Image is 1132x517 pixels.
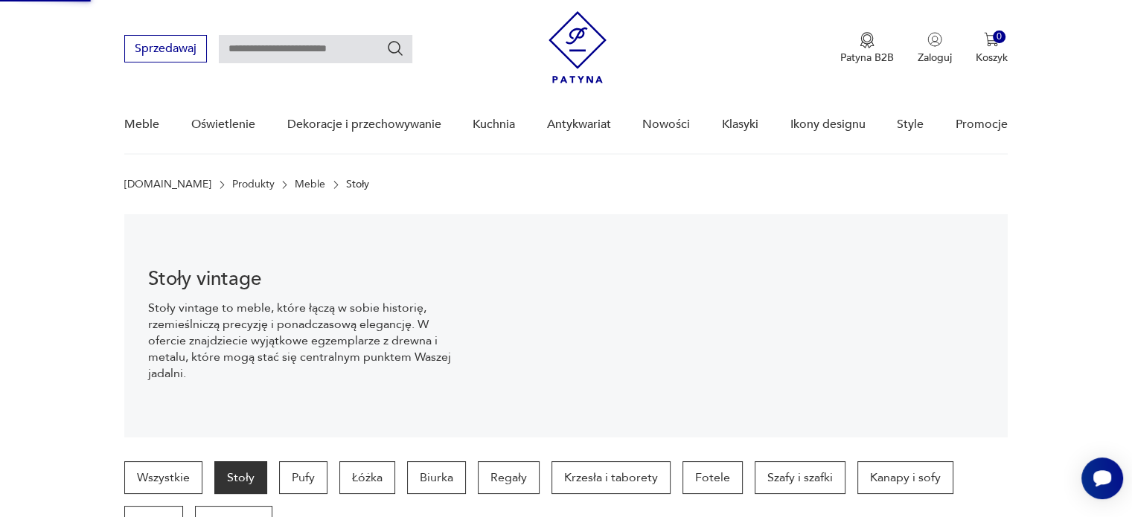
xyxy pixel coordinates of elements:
p: Zaloguj [918,51,952,65]
a: Meble [295,179,325,190]
a: Biurka [407,461,466,494]
a: Klasyki [722,96,758,153]
iframe: Smartsupp widget button [1081,457,1123,499]
div: 0 [993,30,1005,43]
a: Fotele [682,461,743,494]
a: Sprzedawaj [124,45,207,55]
a: Style [897,96,924,153]
a: [DOMAIN_NAME] [124,179,211,190]
a: Meble [124,96,159,153]
a: Szafy i szafki [755,461,845,494]
p: Patyna B2B [840,51,894,65]
a: Produkty [232,179,275,190]
a: Wszystkie [124,461,202,494]
button: Zaloguj [918,32,952,65]
a: Krzesła i taborety [551,461,671,494]
a: Promocje [956,96,1008,153]
button: 0Koszyk [976,32,1008,65]
h1: Stoły vintage [148,270,454,288]
p: Stoły vintage to meble, które łączą w sobie historię, rzemieślniczą precyzję i ponadczasową elega... [148,300,454,382]
a: Ikona medaluPatyna B2B [840,32,894,65]
a: Antykwariat [547,96,611,153]
a: Stoły [214,461,267,494]
img: Ikona koszyka [984,32,999,47]
p: Stoły [346,179,369,190]
a: Dekoracje i przechowywanie [287,96,441,153]
a: Łóżka [339,461,395,494]
a: Kuchnia [473,96,515,153]
a: Oświetlenie [191,96,255,153]
a: Kanapy i sofy [857,461,953,494]
a: Nowości [642,96,690,153]
button: Szukaj [386,39,404,57]
p: Koszyk [976,51,1008,65]
button: Sprzedawaj [124,35,207,62]
a: Ikony designu [790,96,865,153]
img: Ikonka użytkownika [927,32,942,47]
a: Pufy [279,461,327,494]
a: Regały [478,461,540,494]
img: Ikona medalu [860,32,874,48]
button: Patyna B2B [840,32,894,65]
img: Patyna - sklep z meblami i dekoracjami vintage [549,11,607,83]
